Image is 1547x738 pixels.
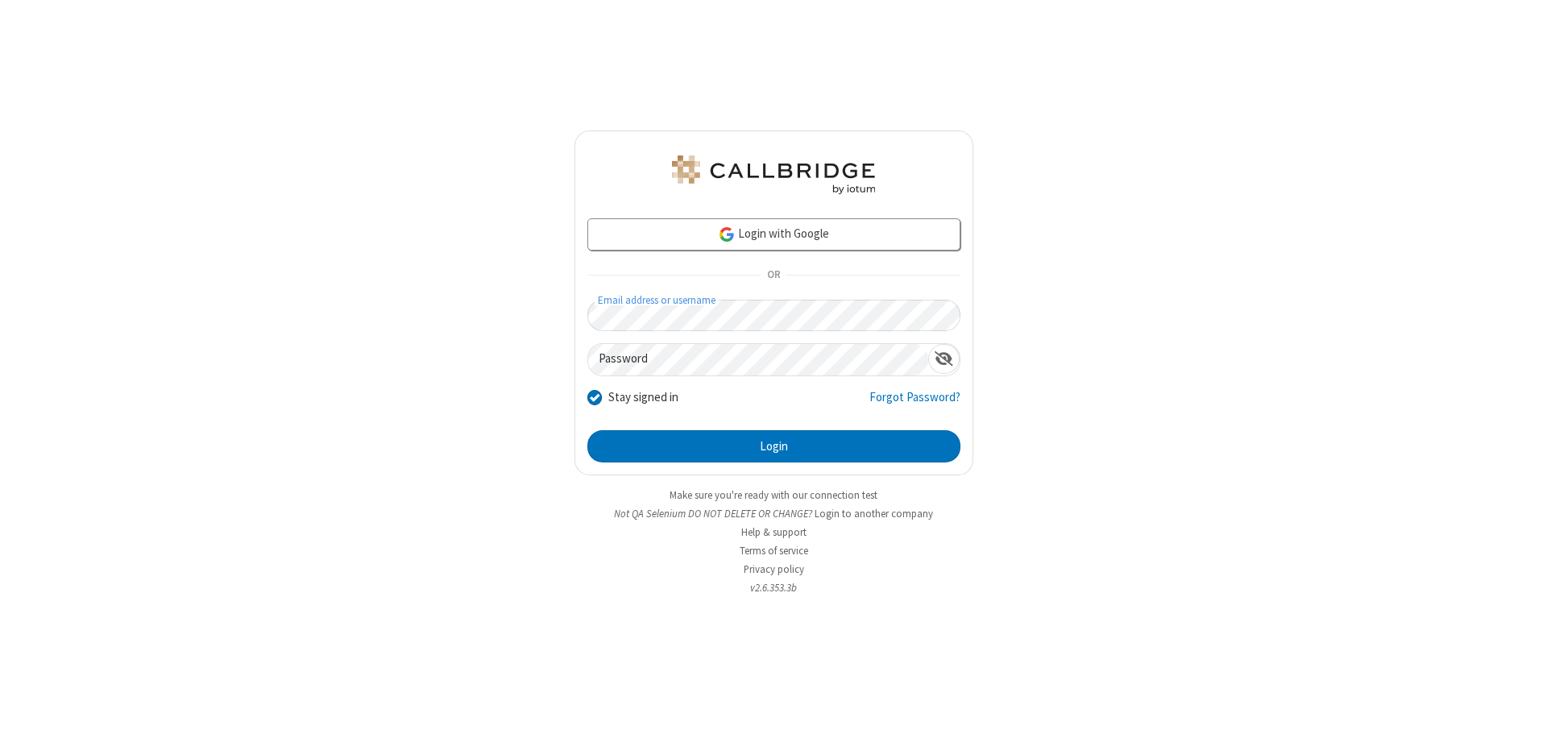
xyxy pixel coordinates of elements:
input: Password [588,344,928,375]
li: v2.6.353.3b [574,580,973,595]
button: Login to another company [815,506,933,521]
a: Help & support [741,525,807,539]
img: google-icon.png [718,226,736,243]
input: Email address or username [587,300,960,331]
img: QA Selenium DO NOT DELETE OR CHANGE [669,155,878,194]
span: OR [761,264,786,287]
label: Stay signed in [608,388,678,407]
a: Login with Google [587,218,960,251]
li: Not QA Selenium DO NOT DELETE OR CHANGE? [574,506,973,521]
div: Show password [928,344,960,374]
a: Terms of service [740,544,808,558]
a: Make sure you're ready with our connection test [670,488,877,502]
button: Login [587,430,960,462]
a: Forgot Password? [869,388,960,419]
a: Privacy policy [744,562,804,576]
